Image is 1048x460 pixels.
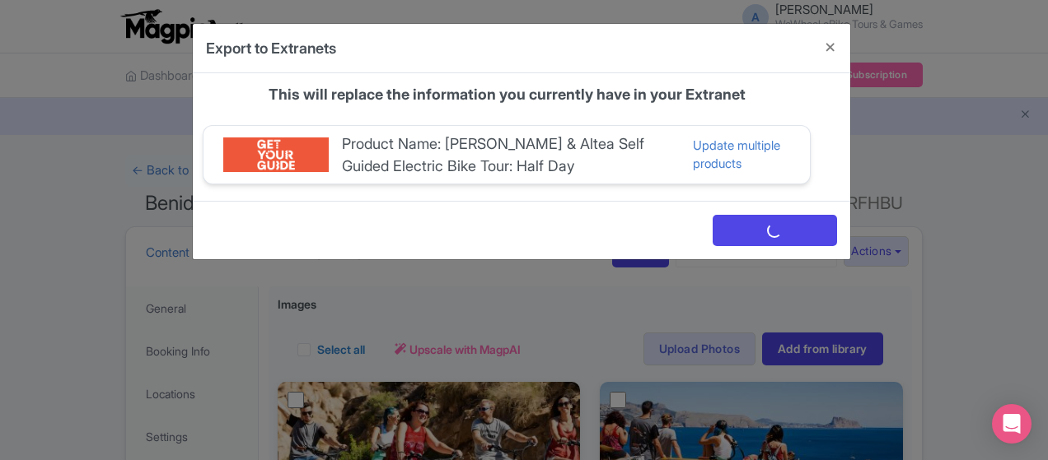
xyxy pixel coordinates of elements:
[992,404,1032,444] div: Open Intercom Messenger
[693,137,797,174] a: Update multiple products
[693,137,790,174] div: Update multiple products
[206,37,336,59] div: Export to Extranets
[223,137,329,173] img: Magpie We Wheel
[269,86,746,103] span: This will replace the information you currently have in your Extranet
[811,24,850,71] button: Close
[342,132,693,177] div: Product Name: [PERSON_NAME] & Altea Self Guided Electric Bike Tour: Half Day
